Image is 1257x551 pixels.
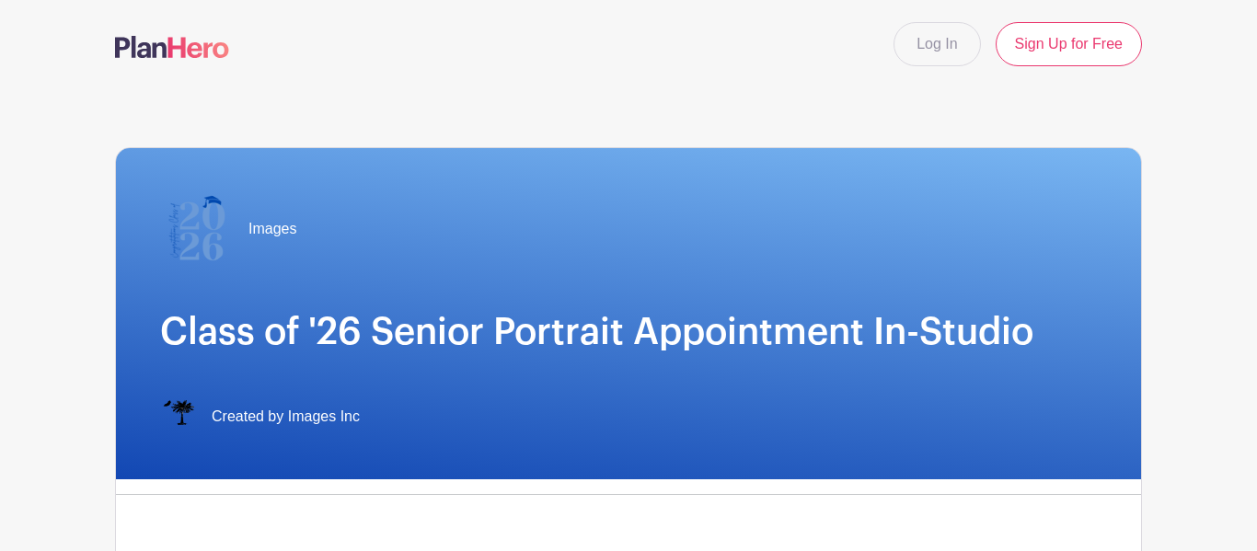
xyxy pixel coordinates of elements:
a: Sign Up for Free [996,22,1142,66]
img: IMAGES%20logo%20transparenT%20PNG%20s.png [160,398,197,435]
h1: Class of '26 Senior Portrait Appointment In-Studio [160,310,1097,354]
span: Created by Images Inc [212,406,360,428]
img: 2026%20logo%20(2).png [160,192,234,266]
a: Log In [894,22,980,66]
span: Images [248,218,296,240]
img: logo-507f7623f17ff9eddc593b1ce0a138ce2505c220e1c5a4e2b4648c50719b7d32.svg [115,36,229,58]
